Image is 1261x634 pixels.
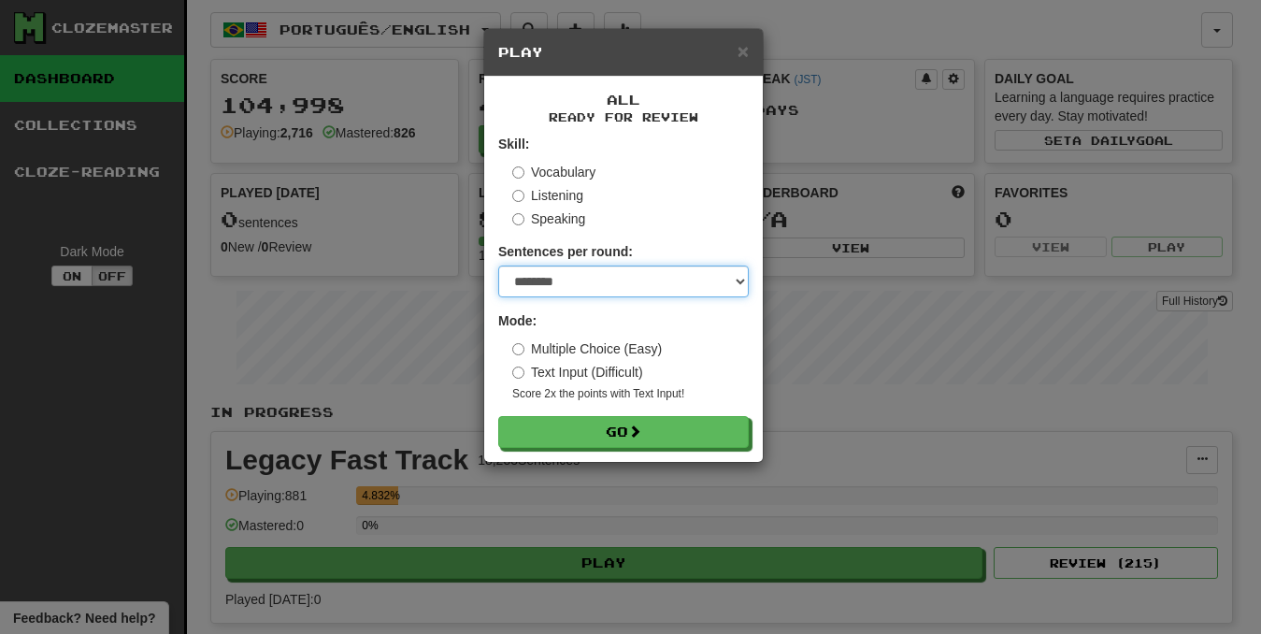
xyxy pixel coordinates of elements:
[512,339,662,358] label: Multiple Choice (Easy)
[498,109,749,125] small: Ready for Review
[512,166,524,179] input: Vocabulary
[738,40,749,62] span: ×
[498,43,749,62] h5: Play
[512,209,585,228] label: Speaking
[512,386,749,402] small: Score 2x the points with Text Input !
[512,190,524,202] input: Listening
[498,416,749,448] button: Go
[512,186,583,205] label: Listening
[498,313,537,328] strong: Mode:
[498,242,633,261] label: Sentences per round:
[738,41,749,61] button: Close
[498,137,529,151] strong: Skill:
[512,163,595,181] label: Vocabulary
[512,213,524,225] input: Speaking
[512,363,643,382] label: Text Input (Difficult)
[512,367,524,379] input: Text Input (Difficult)
[512,343,524,355] input: Multiple Choice (Easy)
[607,92,640,108] span: All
